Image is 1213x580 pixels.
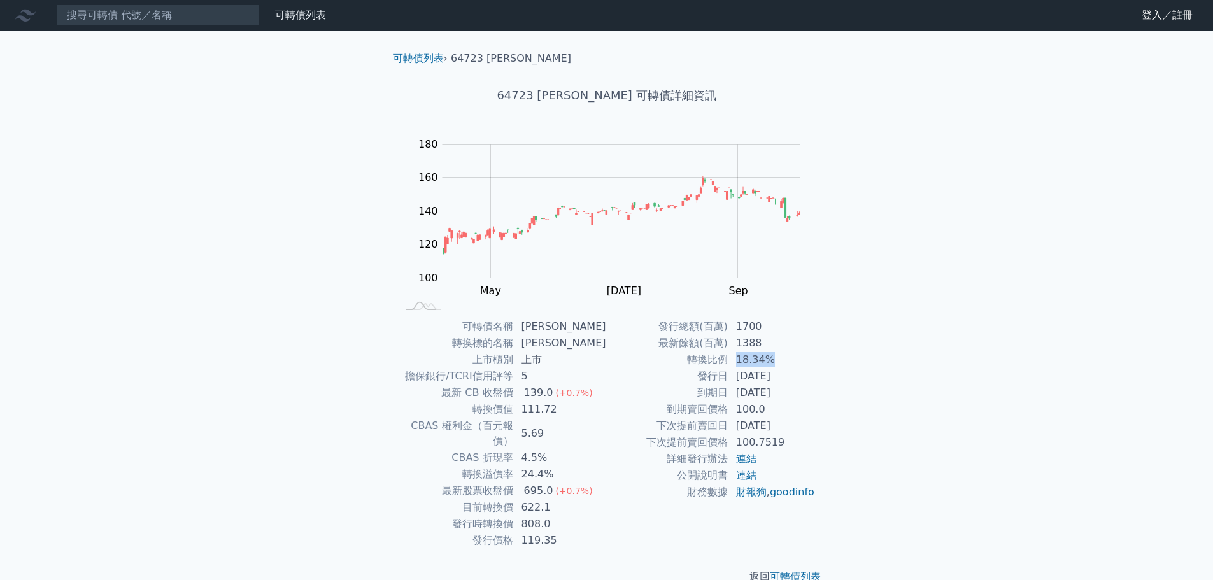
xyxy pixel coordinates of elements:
[607,285,641,297] tspan: [DATE]
[555,388,592,398] span: (+0.7%)
[418,272,438,284] tspan: 100
[398,483,514,499] td: 最新股票收盤價
[514,532,607,549] td: 119.35
[398,401,514,418] td: 轉換價值
[451,51,571,66] li: 64723 [PERSON_NAME]
[418,138,438,150] tspan: 180
[514,516,607,532] td: 808.0
[393,52,444,64] a: 可轉債列表
[393,51,448,66] li: ›
[1149,519,1213,580] iframe: Chat Widget
[480,285,501,297] tspan: May
[412,138,819,297] g: Chart
[555,486,592,496] span: (+0.7%)
[728,418,816,434] td: [DATE]
[514,401,607,418] td: 111.72
[729,285,748,297] tspan: Sep
[383,87,831,104] h1: 64723 [PERSON_NAME] 可轉債詳細資訊
[418,171,438,183] tspan: 160
[1131,5,1203,25] a: 登入／註冊
[398,351,514,368] td: 上市櫃別
[514,335,607,351] td: [PERSON_NAME]
[398,466,514,483] td: 轉換溢價率
[607,401,728,418] td: 到期賣回價格
[514,466,607,483] td: 24.4%
[398,449,514,466] td: CBAS 折現率
[514,449,607,466] td: 4.5%
[514,318,607,335] td: [PERSON_NAME]
[607,467,728,484] td: 公開說明書
[398,418,514,449] td: CBAS 權利金（百元報價）
[398,532,514,549] td: 發行價格
[607,451,728,467] td: 詳細發行辦法
[728,401,816,418] td: 100.0
[728,385,816,401] td: [DATE]
[514,418,607,449] td: 5.69
[607,318,728,335] td: 發行總額(百萬)
[728,368,816,385] td: [DATE]
[736,453,756,465] a: 連結
[736,469,756,481] a: 連結
[398,499,514,516] td: 目前轉換價
[521,385,556,400] div: 139.0
[607,368,728,385] td: 發行日
[521,483,556,499] div: 695.0
[728,484,816,500] td: ,
[398,318,514,335] td: 可轉債名稱
[56,4,260,26] input: 搜尋可轉債 代號／名稱
[1149,519,1213,580] div: 聊天小工具
[770,486,814,498] a: goodinfo
[398,385,514,401] td: 最新 CB 收盤價
[607,434,728,451] td: 下次提前賣回價格
[514,368,607,385] td: 5
[398,516,514,532] td: 發行時轉換價
[728,335,816,351] td: 1388
[418,205,438,217] tspan: 140
[607,484,728,500] td: 財務數據
[728,318,816,335] td: 1700
[398,368,514,385] td: 擔保銀行/TCRI信用評等
[607,335,728,351] td: 最新餘額(百萬)
[607,351,728,368] td: 轉換比例
[398,335,514,351] td: 轉換標的名稱
[736,486,767,498] a: 財報狗
[728,434,816,451] td: 100.7519
[607,418,728,434] td: 下次提前賣回日
[514,351,607,368] td: 上市
[275,9,326,21] a: 可轉債列表
[418,238,438,250] tspan: 120
[607,385,728,401] td: 到期日
[728,351,816,368] td: 18.34%
[514,499,607,516] td: 622.1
